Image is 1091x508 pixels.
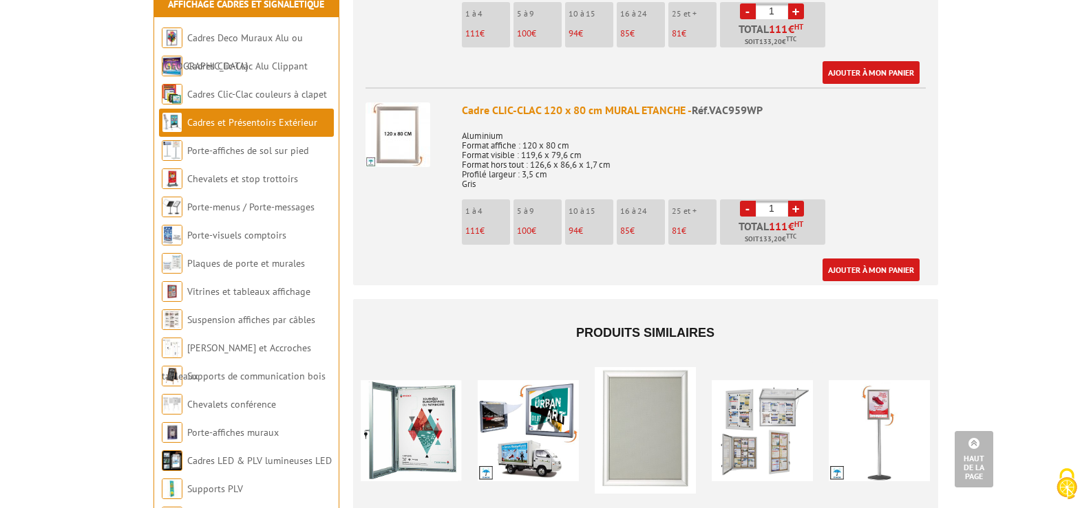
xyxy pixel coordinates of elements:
[187,173,298,185] a: Chevalets et stop trottoirs
[517,9,562,19] p: 5 à 9
[187,144,308,157] a: Porte-affiches de sol sur pied
[517,226,562,236] p: €
[162,253,182,274] img: Plaques de porte et murales
[620,27,630,39] span: 85
[740,201,756,217] a: -
[162,422,182,443] img: Porte-affiches muraux
[769,23,788,34] span: 111
[162,338,182,358] img: Cimaises et Accroches tableaux
[620,206,665,216] p: 16 à 24
[620,225,630,236] span: 85
[162,168,182,189] img: Chevalets et stop trottoirs
[187,257,305,269] a: Plaques de porte et murales
[162,478,182,499] img: Supports PLV
[672,206,717,216] p: 25 et +
[786,35,796,43] sup: TTC
[187,116,317,129] a: Cadres et Présentoirs Extérieur
[187,454,332,467] a: Cadres LED & PLV lumineuses LED
[517,206,562,216] p: 5 à 9
[769,221,788,232] span: 111
[187,426,279,439] a: Porte-affiches muraux
[517,29,562,38] p: €
[723,23,825,47] p: Total
[788,3,804,19] a: +
[187,285,310,298] a: Vitrines et tableaux affichage
[162,27,182,48] img: Cadres Deco Muraux Alu ou Bois
[794,22,803,32] sup: HT
[187,370,326,382] a: Supports de communication bois
[672,27,681,39] span: 81
[672,226,717,236] p: €
[462,102,926,118] div: Cadre CLIC-CLAC 120 x 80 cm MURAL ETANCHE -
[672,9,717,19] p: 25 et +
[672,225,681,236] span: 81
[162,342,311,382] a: [PERSON_NAME] et Accroches tableaux
[788,23,794,34] span: €
[620,226,665,236] p: €
[672,29,717,38] p: €
[569,225,578,236] span: 94
[788,221,794,232] span: €
[794,219,803,229] sup: HT
[162,140,182,161] img: Porte-affiches de sol sur pied
[517,27,531,39] span: 100
[569,206,613,216] p: 10 à 15
[187,229,286,241] a: Porte-visuels comptoirs
[162,112,182,133] img: Cadres et Présentoirs Extérieur
[465,225,480,236] span: 111
[1043,461,1091,508] button: Cookies (fenêtre modale)
[740,3,756,19] a: -
[162,225,182,245] img: Porte-visuels comptoirs
[187,88,327,100] a: Cadres Clic-Clac couleurs à clapet
[692,103,763,117] span: Réf.VAC959WP
[465,27,480,39] span: 111
[187,483,243,495] a: Supports PLV
[162,450,182,471] img: Cadres LED & PLV lumineuses LED
[620,9,665,19] p: 16 à 24
[955,431,993,487] a: Haut de la page
[517,225,531,236] span: 100
[162,197,182,217] img: Porte-menus / Porte-messages
[576,326,714,340] span: Produits similaires
[569,29,613,38] p: €
[759,234,782,245] span: 133,20
[723,221,825,245] p: Total
[569,27,578,39] span: 94
[162,281,182,302] img: Vitrines et tableaux affichage
[465,9,510,19] p: 1 à 4
[745,36,796,47] span: Soit €
[162,394,182,415] img: Chevalets conférence
[823,61,920,84] a: Ajouter à mon panier
[465,29,510,38] p: €
[465,226,510,236] p: €
[187,398,276,410] a: Chevalets conférence
[162,84,182,104] img: Cadres Clic-Clac couleurs à clapet
[569,226,613,236] p: €
[187,201,315,213] a: Porte-menus / Porte-messages
[569,9,613,19] p: 10 à 15
[786,232,796,240] sup: TTC
[187,60,308,72] a: Cadres Clic-Clac Alu Clippant
[366,102,430,167] img: Cadre CLIC-CLAC 120 x 80 cm MURAL ETANCHE
[187,313,315,326] a: Suspension affiches par câbles
[620,29,665,38] p: €
[162,309,182,330] img: Suspension affiches par câbles
[788,201,804,217] a: +
[745,234,796,245] span: Soit €
[1050,467,1084,501] img: Cookies (fenêtre modale)
[465,206,510,216] p: 1 à 4
[823,258,920,281] a: Ajouter à mon panier
[162,32,303,72] a: Cadres Deco Muraux Alu ou [GEOGRAPHIC_DATA]
[759,36,782,47] span: 133,20
[462,122,926,189] p: Aluminium Format affiche : 120 x 80 cm Format visible : 119,6 x 79,6 cm Format hors tout : 126,6 ...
